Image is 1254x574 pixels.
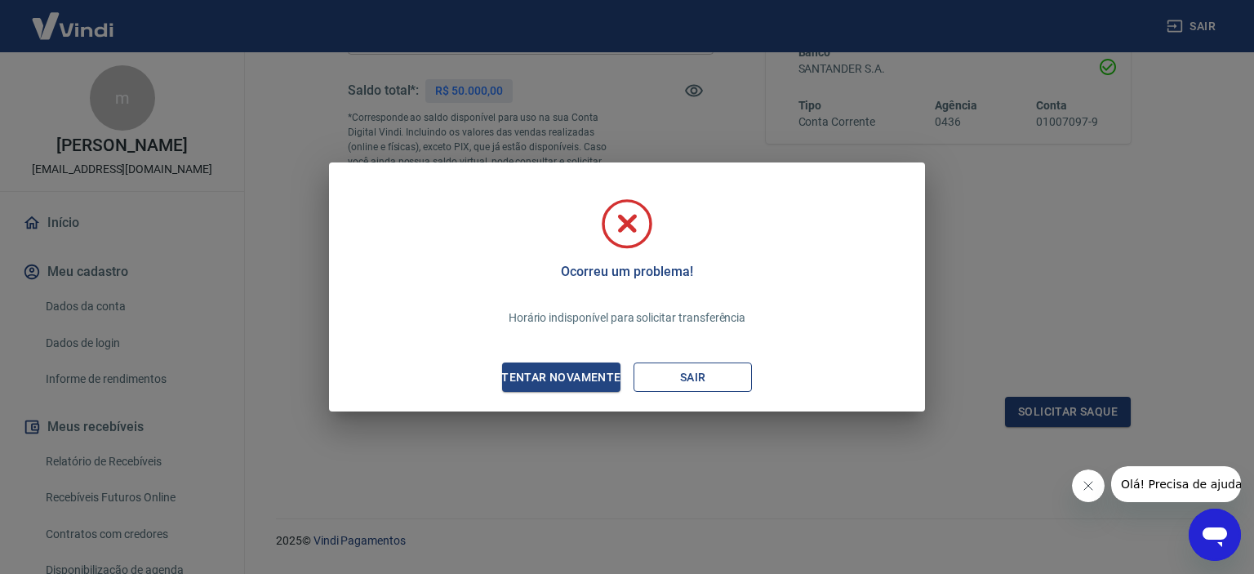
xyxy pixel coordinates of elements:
[1111,466,1241,502] iframe: Mensagem da empresa
[482,367,640,388] div: Tentar novamente
[502,363,620,393] button: Tentar novamente
[509,309,746,327] p: Horário indisponível para solicitar transferência
[634,363,752,393] button: Sair
[561,264,692,280] h5: Ocorreu um problema!
[1072,469,1105,502] iframe: Fechar mensagem
[1189,509,1241,561] iframe: Botão para abrir a janela de mensagens
[10,11,137,24] span: Olá! Precisa de ajuda?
